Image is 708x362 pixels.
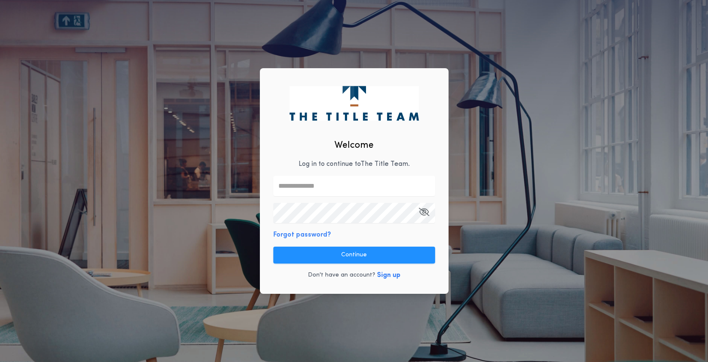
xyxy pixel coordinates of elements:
button: Continue [273,247,435,264]
img: logo [289,86,419,120]
p: Don't have an account? [308,271,375,279]
button: Forgot password? [273,230,331,240]
p: Log in to continue to The Title Team . [299,159,410,169]
h2: Welcome [334,138,374,152]
button: Sign up [377,270,401,280]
